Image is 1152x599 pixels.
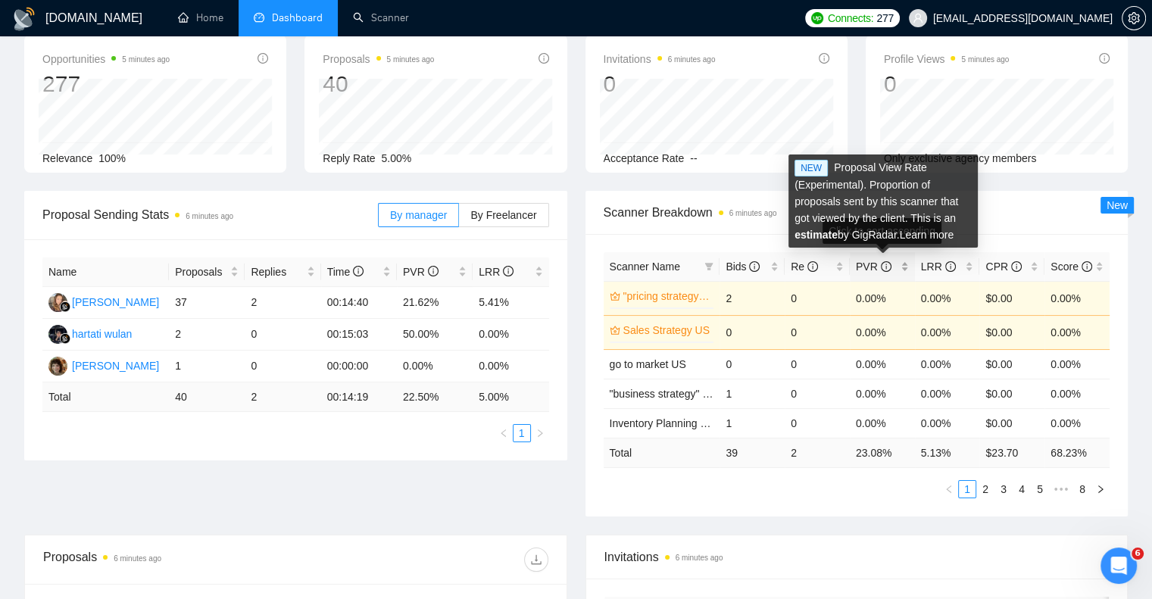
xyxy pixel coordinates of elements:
[1073,480,1091,498] li: 8
[881,261,891,272] span: info-circle
[245,319,320,351] td: 0
[961,55,1009,64] time: 5 minutes ago
[979,349,1044,379] td: $0.00
[1096,485,1105,494] span: right
[884,152,1037,164] span: Only exclusive agency members
[495,424,513,442] button: left
[1044,408,1110,438] td: 0.00%
[473,287,548,319] td: 5.41%
[610,261,680,273] span: Scanner Name
[479,266,514,278] span: LRR
[1099,53,1110,64] span: info-circle
[921,261,956,273] span: LRR
[1122,12,1145,24] span: setting
[42,50,170,68] span: Opportunities
[387,55,435,64] time: 5 minutes ago
[828,10,873,27] span: Connects:
[940,480,958,498] li: Previous Page
[254,12,264,23] span: dashboard
[785,349,850,379] td: 0
[169,382,245,412] td: 40
[169,287,245,319] td: 37
[979,438,1044,467] td: $ 23.70
[48,325,67,344] img: h
[403,266,439,278] span: PVR
[258,53,268,64] span: info-circle
[610,388,777,400] span: "business strategy" | product Global
[1091,480,1110,498] li: Next Page
[245,287,320,319] td: 2
[807,261,818,272] span: info-circle
[726,261,760,273] span: Bids
[915,408,980,438] td: 0.00%
[473,382,548,412] td: 5.00 %
[720,281,785,315] td: 2
[245,382,320,412] td: 2
[321,319,397,351] td: 00:15:03
[175,264,227,280] span: Proposals
[720,438,785,467] td: 39
[668,55,716,64] time: 6 minutes ago
[610,325,620,335] span: crown
[995,481,1012,498] a: 3
[169,257,245,287] th: Proposals
[819,53,829,64] span: info-circle
[323,50,434,68] span: Proposals
[428,266,439,276] span: info-circle
[525,554,548,566] span: download
[610,291,620,301] span: crown
[514,425,530,441] a: 1
[48,327,132,339] a: hhartati wulan
[122,55,170,64] time: 5 minutes ago
[795,229,838,241] b: estimate
[390,209,447,221] span: By manager
[186,212,233,220] time: 6 minutes ago
[1044,315,1110,349] td: 0.00%
[959,481,976,498] a: 1
[321,382,397,412] td: 00:14:19
[1049,480,1073,498] li: Next 5 Pages
[535,429,545,438] span: right
[915,349,980,379] td: 0.00%
[884,50,1010,68] span: Profile Views
[785,281,850,315] td: 0
[884,70,1010,98] div: 0
[1132,548,1144,560] span: 6
[977,481,994,498] a: 2
[72,357,159,374] div: [PERSON_NAME]
[791,261,818,273] span: Re
[42,205,378,224] span: Proposal Sending Stats
[1107,199,1128,211] span: New
[900,229,954,241] a: Learn more
[98,152,126,164] span: 100%
[979,281,1044,315] td: $0.00
[1074,481,1091,498] a: 8
[795,160,828,176] span: NEW
[1091,480,1110,498] button: right
[915,315,980,349] td: 0.00%
[690,152,697,164] span: --
[604,203,1110,222] span: Scanner Breakdown
[397,351,473,382] td: 0.00%
[1100,548,1137,584] iframe: Intercom live chat
[12,7,36,31] img: logo
[720,349,785,379] td: 0
[958,480,976,498] li: 1
[944,485,954,494] span: left
[1044,379,1110,408] td: 0.00%
[327,266,364,278] span: Time
[979,408,1044,438] td: $0.00
[994,480,1013,498] li: 3
[169,351,245,382] td: 1
[785,379,850,408] td: 0
[1051,261,1091,273] span: Score
[495,424,513,442] li: Previous Page
[850,281,915,315] td: 0.00%
[623,322,711,338] a: Sales Strategy US
[531,424,549,442] li: Next Page
[48,295,159,307] a: NK[PERSON_NAME]
[42,382,169,412] td: Total
[1031,480,1049,498] li: 5
[604,50,716,68] span: Invitations
[876,10,893,27] span: 277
